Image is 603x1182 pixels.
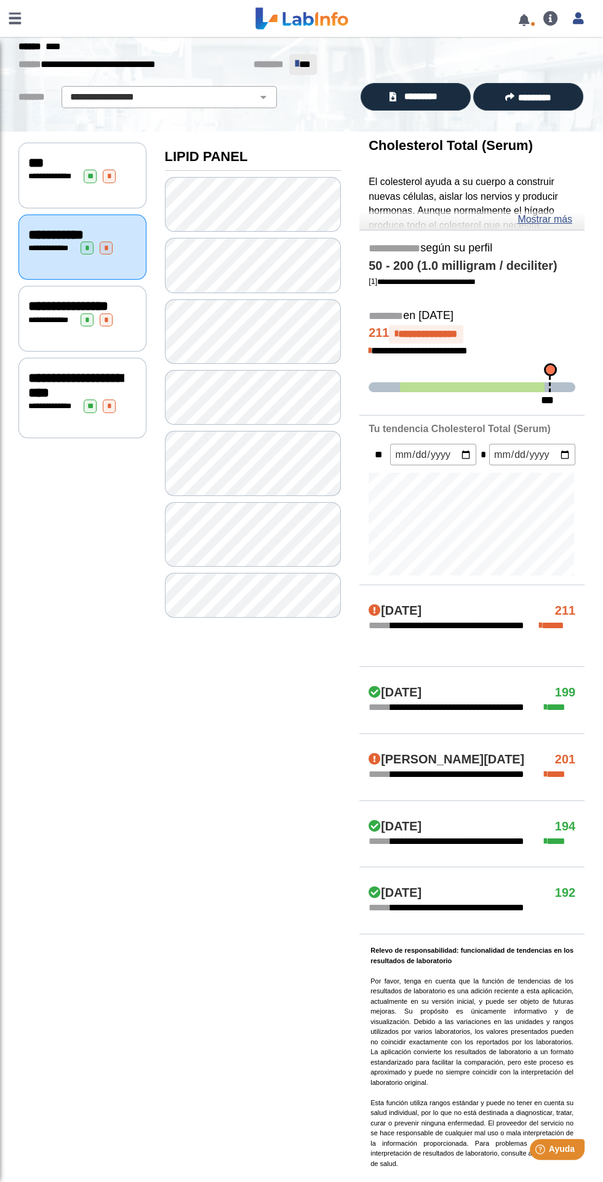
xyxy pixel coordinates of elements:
[369,424,550,434] b: Tu tendencia Cholesterol Total (Serum)
[369,752,524,767] h4: [PERSON_NAME][DATE]
[369,242,575,256] h5: según su perfil
[369,309,575,323] h5: en [DATE]
[369,604,421,618] h4: [DATE]
[369,886,421,900] h4: [DATE]
[390,444,476,465] input: mm/dd/yyyy
[555,886,575,900] h4: 192
[493,1134,589,1168] iframe: Help widget launcher
[555,685,575,700] h4: 199
[369,325,575,344] h4: 211
[517,212,572,227] a: Mostrar más
[165,149,248,164] b: LIPID PANEL
[369,138,533,153] b: Cholesterol Total (Serum)
[369,277,476,286] a: [1]
[489,444,575,465] input: mm/dd/yyyy
[369,259,575,274] h4: 50 - 200 (1.0 milligram / deciliter)
[369,175,575,410] p: El colesterol ayuda a su cuerpo a construir nuevas células, aislar los nervios y producir hormona...
[555,604,575,618] h4: 211
[369,819,421,834] h4: [DATE]
[370,947,573,964] b: Relevo de responsabilidad: funcionalidad de tendencias en los resultados de laboratorio
[555,819,575,834] h4: 194
[369,685,421,700] h4: [DATE]
[370,945,573,1168] p: Por favor, tenga en cuenta que la función de tendencias de los resultados de laboratorio es una a...
[555,752,575,767] h4: 201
